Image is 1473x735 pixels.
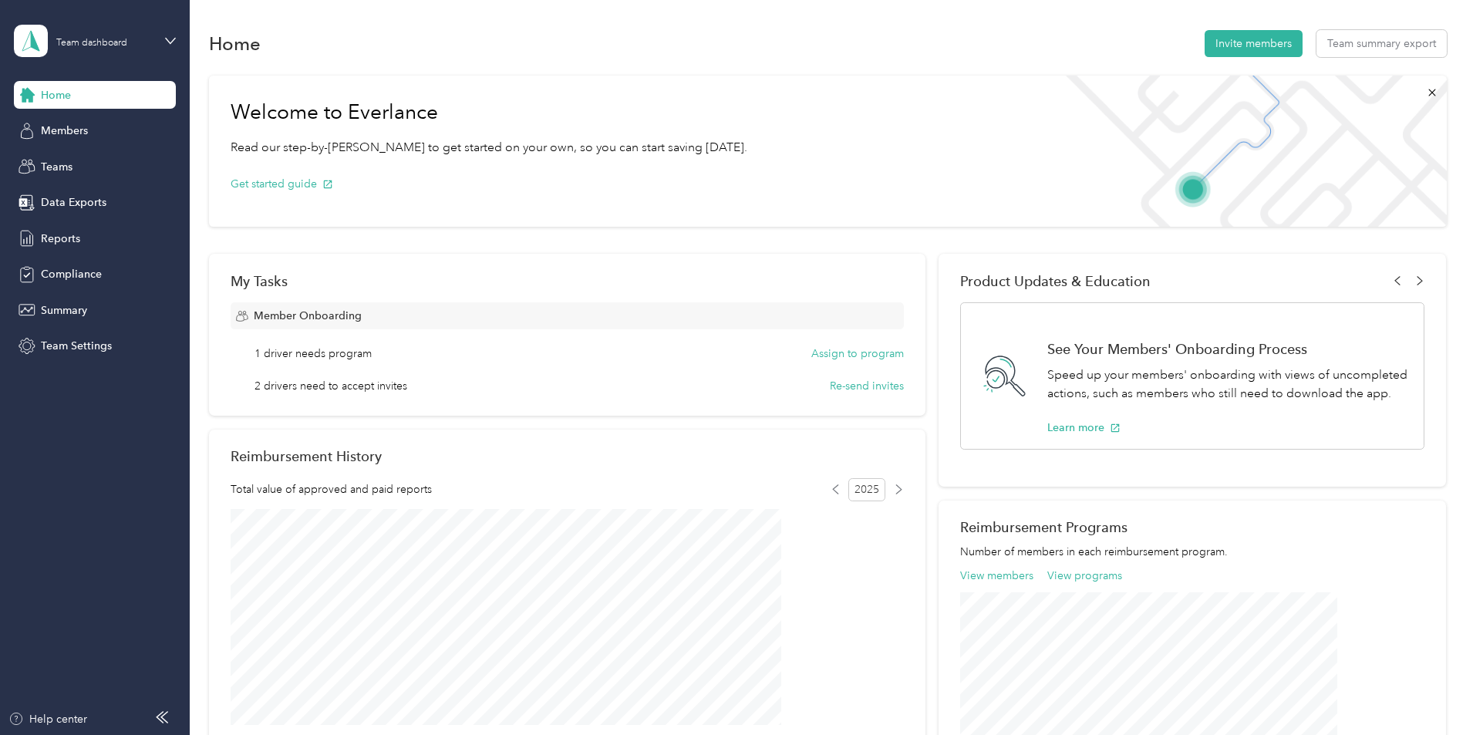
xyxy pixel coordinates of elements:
span: 2025 [848,478,885,501]
span: Data Exports [41,194,106,211]
button: Assign to program [811,346,904,362]
button: Learn more [1047,420,1121,436]
button: View programs [1047,568,1122,584]
p: Speed up your members' onboarding with views of uncompleted actions, such as members who still ne... [1047,366,1407,403]
button: View members [960,568,1033,584]
span: Member Onboarding [254,308,362,324]
h2: Reimbursement Programs [960,519,1424,535]
div: My Tasks [231,273,904,289]
span: Teams [41,159,72,175]
div: Team dashboard [56,39,127,48]
h1: Welcome to Everlance [231,100,747,125]
span: 1 driver needs program [254,346,372,362]
span: Compliance [41,266,102,282]
span: Team Settings [41,338,112,354]
span: Summary [41,302,87,319]
button: Help center [8,711,87,727]
p: Number of members in each reimbursement program. [960,544,1424,560]
span: Product Updates & Education [960,273,1151,289]
span: Members [41,123,88,139]
span: Total value of approved and paid reports [231,481,432,497]
h1: Home [209,35,261,52]
button: Re-send invites [830,378,904,394]
iframe: Everlance-gr Chat Button Frame [1387,649,1473,735]
h2: Reimbursement History [231,448,382,464]
img: Welcome to everlance [1050,76,1446,227]
span: 2 drivers need to accept invites [254,378,407,394]
button: Team summary export [1316,30,1447,57]
span: Home [41,87,71,103]
span: Reports [41,231,80,247]
button: Get started guide [231,176,333,192]
button: Invite members [1205,30,1303,57]
p: Read our step-by-[PERSON_NAME] to get started on your own, so you can start saving [DATE]. [231,138,747,157]
h1: See Your Members' Onboarding Process [1047,341,1407,357]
